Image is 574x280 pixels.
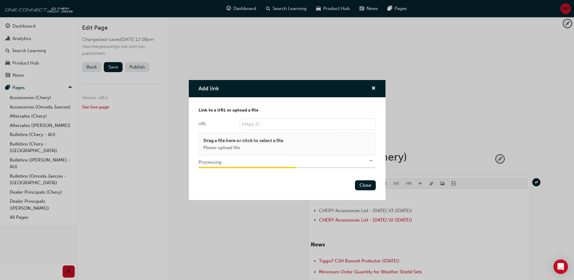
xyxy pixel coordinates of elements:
span: Add link [198,85,219,92]
p: Link to a URL or upload a file [198,107,376,114]
button: cross-icon [371,85,376,92]
span: Processing... [198,159,225,165]
button: Close [355,180,376,190]
span: cross-icon [371,86,376,92]
p: Please upload file. [203,144,283,151]
div: URL [198,121,206,127]
input: URL [240,118,376,130]
div: Open Intercom Messenger [553,259,568,274]
p: Drag a file here or click to select a file [203,137,283,144]
div: Add link [189,80,385,200]
div: Drag a file here or click to select a filePlease upload file. [198,132,376,156]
